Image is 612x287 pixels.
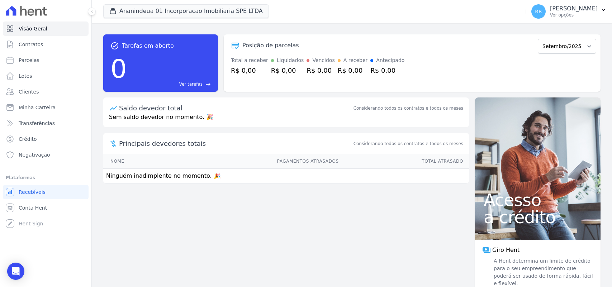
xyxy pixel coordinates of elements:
[119,139,352,148] span: Principais devedores totais
[3,21,89,36] a: Visão Geral
[19,120,55,127] span: Transferências
[3,69,89,83] a: Lotes
[370,66,404,75] div: R$ 0,00
[484,191,592,209] span: Acesso
[550,12,598,18] p: Ver opções
[19,104,56,111] span: Minha Carteira
[354,140,463,147] span: Considerando todos os contratos e todos os meses
[6,173,86,182] div: Plataformas
[231,66,268,75] div: R$ 0,00
[122,42,174,50] span: Tarefas em aberto
[19,41,43,48] span: Contratos
[277,57,304,64] div: Liquidados
[205,82,211,87] span: east
[19,151,50,158] span: Negativação
[242,41,299,50] div: Posição de parcelas
[3,148,89,162] a: Negativação
[3,116,89,130] a: Transferências
[179,81,203,87] span: Ver tarefas
[110,42,119,50] span: task_alt
[119,103,352,113] div: Saldo devedor total
[19,135,37,143] span: Crédito
[3,100,89,115] a: Minha Carteira
[19,25,47,32] span: Visão Geral
[3,85,89,99] a: Clientes
[169,154,339,169] th: Pagamentos Atrasados
[3,53,89,67] a: Parcelas
[550,5,598,12] p: [PERSON_NAME]
[271,66,304,75] div: R$ 0,00
[354,105,463,111] div: Considerando todos os contratos e todos os meses
[3,201,89,215] a: Conta Hent
[3,132,89,146] a: Crédito
[130,81,211,87] a: Ver tarefas east
[103,113,469,127] p: Sem saldo devedor no momento. 🎉
[343,57,368,64] div: A receber
[110,50,127,87] div: 0
[7,263,24,280] div: Open Intercom Messenger
[103,154,169,169] th: Nome
[484,209,592,226] span: a crédito
[19,88,39,95] span: Clientes
[526,1,612,21] button: RR [PERSON_NAME] Ver opções
[535,9,542,14] span: RR
[376,57,404,64] div: Antecipado
[103,169,469,183] td: Ninguém inadimplente no momento. 🎉
[3,37,89,52] a: Contratos
[19,204,47,211] span: Conta Hent
[231,57,268,64] div: Total a receber
[312,57,335,64] div: Vencidos
[19,188,46,196] span: Recebíveis
[492,246,520,254] span: Giro Hent
[103,4,269,18] button: Ananindeua 01 Incorporacao Imobiliaria SPE LTDA
[339,154,469,169] th: Total Atrasado
[3,185,89,199] a: Recebíveis
[19,57,39,64] span: Parcelas
[19,72,32,80] span: Lotes
[307,66,335,75] div: R$ 0,00
[338,66,368,75] div: R$ 0,00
